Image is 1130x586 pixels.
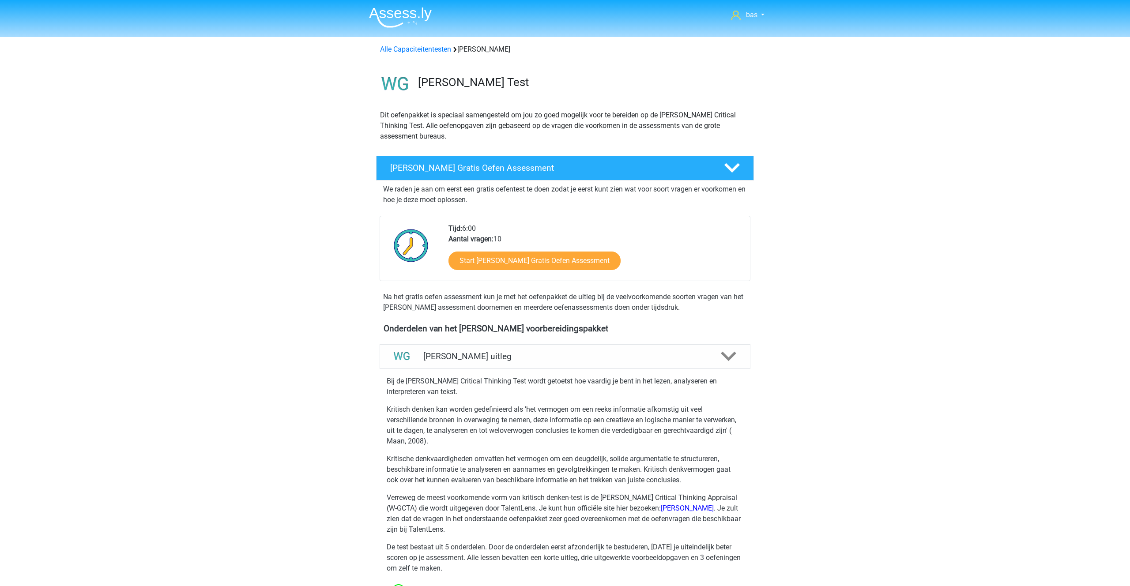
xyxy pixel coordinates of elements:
img: watson glaser [377,65,414,103]
a: Start [PERSON_NAME] Gratis Oefen Assessment [448,252,621,270]
div: [PERSON_NAME] [377,44,753,55]
p: De test bestaat uit 5 onderdelen. Door de onderdelen eerst afzonderlijk te bestuderen, [DATE] je ... [387,542,743,574]
a: [PERSON_NAME] Gratis Oefen Assessment [373,156,757,180]
h4: [PERSON_NAME] uitleg [423,351,707,361]
img: Klok [389,223,433,267]
img: watson glaser uitleg [391,345,413,368]
p: We raden je aan om eerst een gratis oefentest te doen zodat je eerst kunt zien wat voor soort vra... [383,184,747,205]
div: 6:00 10 [442,223,750,281]
a: [PERSON_NAME] [661,504,714,512]
h4: [PERSON_NAME] Gratis Oefen Assessment [390,163,710,173]
b: Tijd: [448,224,462,233]
a: bas [727,10,768,20]
div: Na het gratis oefen assessment kun je met het oefenpakket de uitleg bij de veelvoorkomende soorte... [380,292,750,313]
b: Aantal vragen: [448,235,493,243]
p: Kritisch denken kan worden gedefinieerd als 'het vermogen om een ​​reeks informatie afkomstig uit... [387,404,743,447]
span: bas [746,11,757,19]
p: Verreweg de meest voorkomende vorm van kritisch denken-test is de [PERSON_NAME] Critical Thinking... [387,492,743,535]
a: uitleg [PERSON_NAME] uitleg [376,344,754,369]
h3: [PERSON_NAME] Test [418,75,747,89]
p: Dit oefenpakket is speciaal samengesteld om jou zo goed mogelijk voor te bereiden op de [PERSON_N... [380,110,750,142]
p: Kritische denkvaardigheden omvatten het vermogen om een ​​deugdelijk, solide argumentatie te stru... [387,454,743,485]
img: Assessly [369,7,432,28]
h4: Onderdelen van het [PERSON_NAME] voorbereidingspakket [384,323,746,334]
p: Bij de [PERSON_NAME] Critical Thinking Test wordt getoetst hoe vaardig je bent in het lezen, anal... [387,376,743,397]
a: Alle Capaciteitentesten [380,45,451,53]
